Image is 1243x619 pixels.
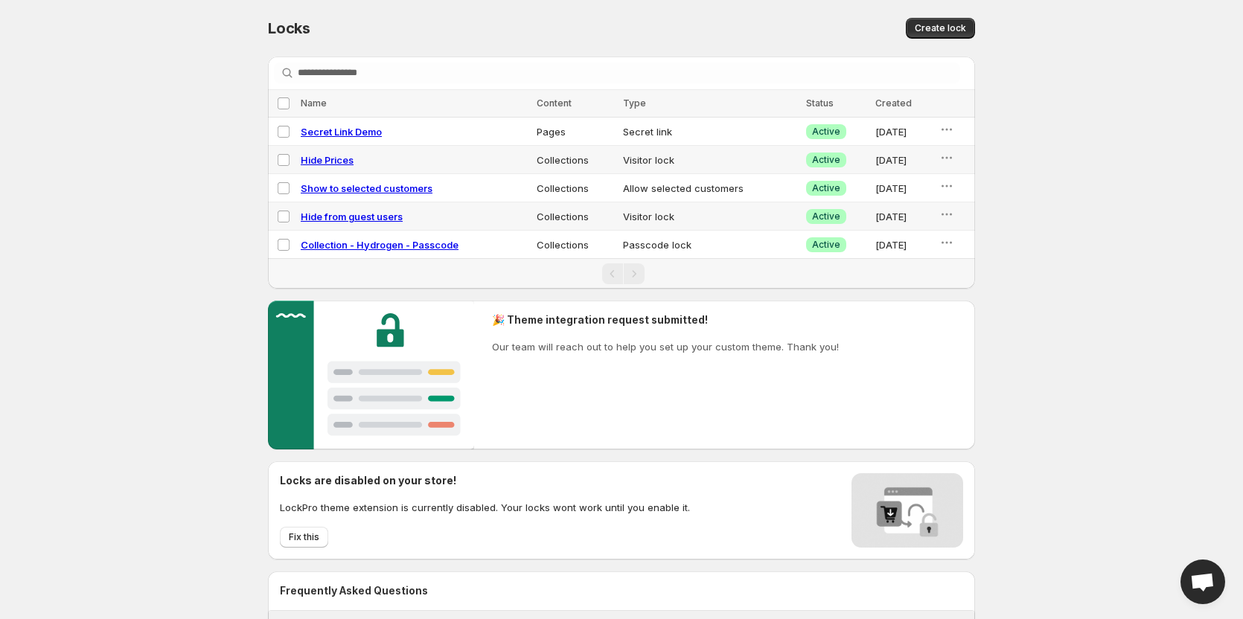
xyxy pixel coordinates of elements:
[806,97,834,109] span: Status
[280,583,963,598] h2: Frequently Asked Questions
[851,473,963,548] img: Locks disabled
[619,118,802,146] td: Secret link
[619,146,802,174] td: Visitor lock
[812,182,840,194] span: Active
[623,97,646,109] span: Type
[871,231,935,259] td: [DATE]
[289,531,319,543] span: Fix this
[871,118,935,146] td: [DATE]
[532,202,619,231] td: Collections
[532,118,619,146] td: Pages
[812,154,840,166] span: Active
[906,18,975,39] button: Create lock
[280,527,328,548] button: Fix this
[619,174,802,202] td: Allow selected customers
[301,182,432,194] a: Show to selected customers
[812,239,840,251] span: Active
[1180,559,1225,604] div: Open chat
[915,22,966,34] span: Create lock
[301,154,354,166] a: Hide Prices
[492,339,839,354] p: Our team will reach out to help you set up your custom theme. Thank you!
[619,202,802,231] td: Visitor lock
[871,174,935,202] td: [DATE]
[532,231,619,259] td: Collections
[301,239,458,251] a: Collection - Hydrogen - Passcode
[268,19,310,37] span: Locks
[301,126,382,138] a: Secret Link Demo
[871,202,935,231] td: [DATE]
[532,146,619,174] td: Collections
[268,258,975,289] nav: Pagination
[280,500,690,515] p: LockPro theme extension is currently disabled. Your locks wont work until you enable it.
[532,174,619,202] td: Collections
[871,146,935,174] td: [DATE]
[280,473,690,488] h2: Locks are disabled on your store!
[875,97,912,109] span: Created
[537,97,572,109] span: Content
[301,211,403,222] a: Hide from guest users
[301,97,327,109] span: Name
[812,211,840,222] span: Active
[492,312,839,327] h2: 🎉 Theme integration request submitted!
[812,126,840,138] span: Active
[268,301,474,449] img: Customer support
[619,231,802,259] td: Passcode lock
